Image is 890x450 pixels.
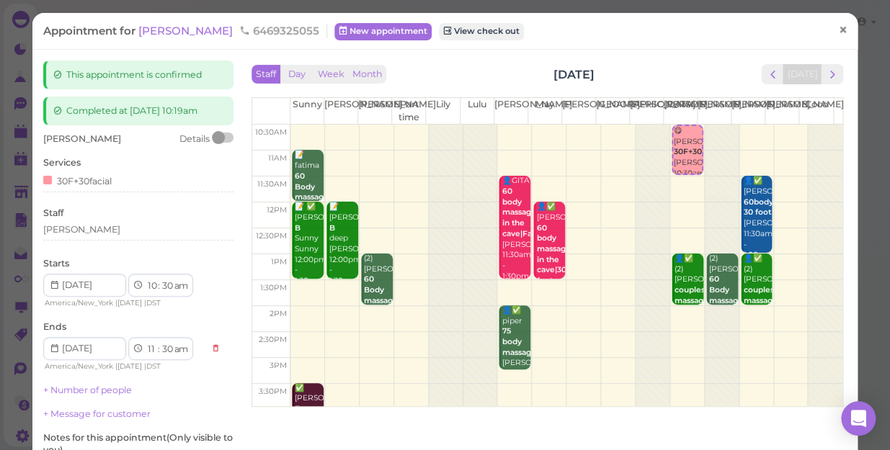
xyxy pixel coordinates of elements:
span: 1:30pm [260,283,287,292]
th: May [528,98,561,124]
div: 📝 [PERSON_NAME] deep [PERSON_NAME] 12:00pm - 1:30pm [329,202,358,287]
span: 12:30pm [256,231,287,240]
div: 👤✅ [PERSON_NAME] May 12:00pm - 1:30pm [535,202,565,339]
th: [PERSON_NAME] [698,98,731,124]
div: [PERSON_NAME] [43,223,120,236]
b: B [329,223,335,233]
a: New appointment [334,23,432,40]
div: Open Intercom Messenger [841,401,876,436]
th: Part time [392,98,426,124]
b: 75 body massage [502,326,535,356]
div: 📝 ✅ [PERSON_NAME] Sunny Sunny 12:00pm - 1:30pm [294,202,324,287]
b: 60 Body massage [709,274,743,305]
div: This appointment is confirmed [43,60,233,89]
b: 60 Body massage [295,171,329,202]
b: 60 body massage in the cave|Fac [502,186,535,238]
span: 10:30am [255,127,287,137]
button: Staff [252,65,280,84]
span: 12pm [267,205,287,215]
label: Ends [43,320,66,333]
b: 60 Body massage [364,274,398,305]
b: F [295,404,300,413]
b: 60 body massage in the cave|30 foot massage [536,223,570,296]
button: Day [280,65,314,84]
div: | | [43,297,204,310]
th: [PERSON_NAME] [731,98,765,124]
b: 30F+30facial [674,147,722,156]
th: [GEOGRAPHIC_DATA] [595,98,629,124]
a: × [829,14,856,48]
div: 👤✅ piper [PERSON_NAME] 2:00pm - 3:15pm [501,305,530,400]
span: [DATE] [117,298,142,307]
div: 😋 [PERSON_NAME] [PERSON_NAME] 10:30am - 11:30am [673,126,702,200]
div: (2) [PERSON_NAME] [PERSON_NAME] |[PERSON_NAME] 1:00pm - 2:00pm [708,253,738,370]
div: Completed at [DATE] 10:19am [43,96,233,125]
span: 11am [268,153,287,163]
button: prev [761,64,783,84]
span: 11:30am [257,179,287,189]
span: 2:30pm [259,335,287,344]
span: America/New_York [45,298,113,307]
span: × [838,20,847,40]
h2: [DATE] [553,66,595,83]
span: America/New_York [45,361,113,371]
button: Week [313,65,349,84]
span: 3:30pm [259,387,287,396]
button: Month [348,65,386,84]
div: 📝 fatima CBD$90 Sunny 11:00am - 12:00pm [294,150,324,256]
div: 👤✅ [PERSON_NAME] [PERSON_NAME] 11:30am - 1:00pm [743,176,773,261]
th: [PERSON_NAME] [494,98,528,124]
span: 2pm [270,309,287,318]
span: 1pm [271,257,287,266]
a: + Message for customer [43,408,151,419]
b: couples massage [675,285,708,305]
div: 👤GITA [PERSON_NAME] 11:30am - 1:30pm [501,176,530,282]
label: Starts [43,257,69,270]
span: [PERSON_NAME] [43,133,121,144]
a: View check out [439,23,524,40]
div: 👤✅ (2) [PERSON_NAME] [PERSON_NAME]|[PERSON_NAME] 1:00pm - 2:00pm [743,253,773,359]
th: [PERSON_NAME] [663,98,697,124]
span: 6469325055 [239,24,319,37]
th: [PERSON_NAME] [358,98,392,124]
a: + Number of people [43,384,132,395]
div: 30F+30facial [43,173,112,188]
th: Coco [799,98,833,124]
th: Lily [426,98,460,124]
th: [PERSON_NAME] [561,98,595,124]
span: DST [146,298,161,307]
th: [PERSON_NAME] [629,98,663,124]
div: | | [43,360,204,373]
div: Appointment for [43,24,327,38]
b: couples massage [744,285,778,305]
th: [PERSON_NAME] [324,98,358,124]
span: DST [146,361,161,371]
span: 3pm [270,361,287,370]
button: next [821,64,843,84]
b: 60body 30 foot [744,197,773,217]
label: Staff [43,207,63,220]
th: Sunny [290,98,324,124]
div: Details [179,132,210,145]
label: Services [43,156,81,169]
th: [PERSON_NAME] [765,98,799,124]
th: Lulu [460,98,494,124]
b: B [295,223,301,233]
div: 👤✅ (2) [PERSON_NAME] [PERSON_NAME]|[PERSON_NAME] 1:00pm - 2:00pm [674,253,703,359]
div: (2) [PERSON_NAME] [PERSON_NAME] |[PERSON_NAME] 1:00pm - 2:00pm [363,253,393,370]
span: [DATE] [117,361,142,371]
button: [DATE] [783,64,822,84]
a: [PERSON_NAME] [138,24,236,37]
